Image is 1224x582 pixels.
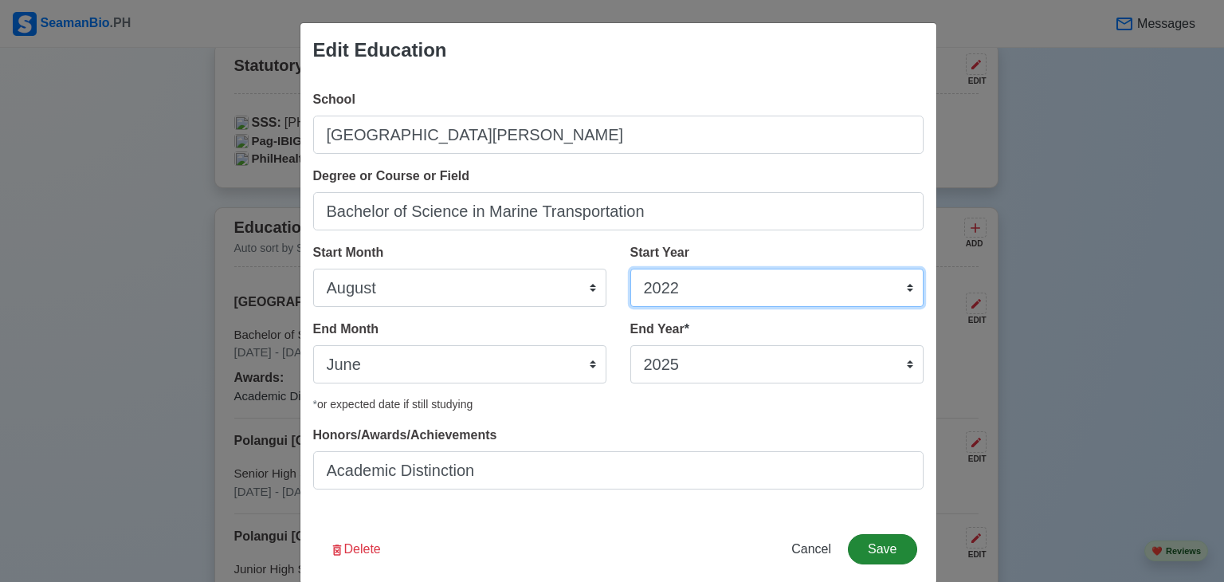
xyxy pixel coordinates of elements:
[630,320,689,339] label: End Year
[313,92,355,106] span: School
[630,243,689,262] label: Start Year
[313,320,379,339] label: End Month
[313,243,384,262] label: Start Month
[848,534,916,564] button: Save
[781,534,841,564] button: Cancel
[313,116,924,154] input: Ex: PMI Colleges Bohol
[313,396,924,413] div: or expected date if still studying
[313,169,470,183] span: Degree or Course or Field
[791,542,831,556] span: Cancel
[313,428,497,442] span: Honors/Awards/Achievements
[313,192,924,230] input: Ex: BS in Marine Transportation
[313,36,447,65] div: Edit Education
[320,534,391,564] button: Delete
